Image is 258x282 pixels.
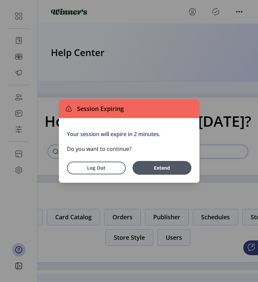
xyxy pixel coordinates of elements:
button: Extend [133,161,191,175]
button: Log Out [67,162,126,174]
span: Log Out [76,164,117,171]
p: Do you want to continue? [67,145,191,153]
span: Extend [141,164,183,171]
p: Your session will expire in 2 minutes. [67,130,191,138]
span: Session Expiring [74,104,124,113]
